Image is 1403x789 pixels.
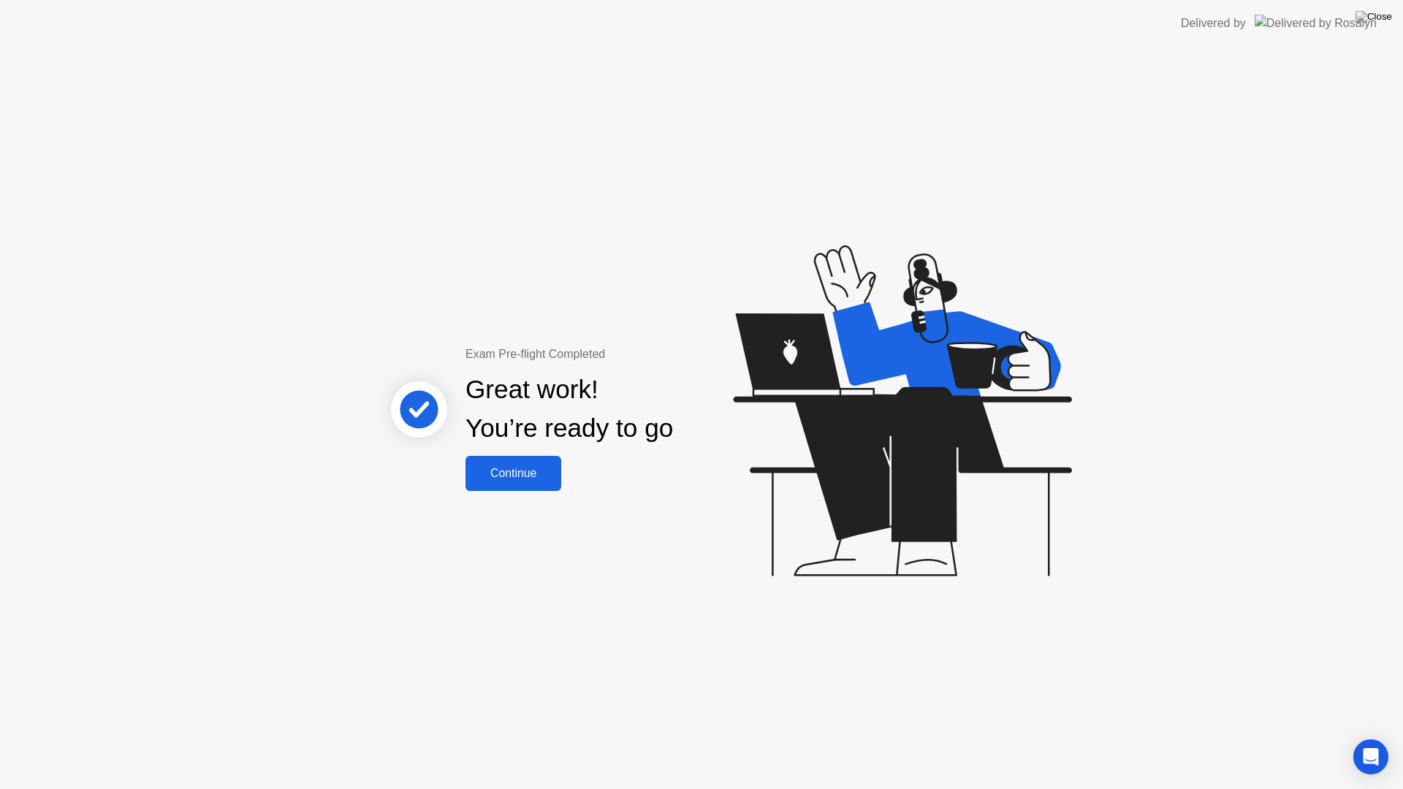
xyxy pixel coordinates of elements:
div: Open Intercom Messenger [1353,739,1388,774]
img: Close [1356,11,1392,23]
div: Great work! You’re ready to go [465,370,673,448]
div: Delivered by [1181,15,1246,32]
div: Continue [470,467,557,480]
div: Exam Pre-flight Completed [465,346,767,363]
img: Delivered by Rosalyn [1255,15,1377,31]
button: Continue [465,456,561,491]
